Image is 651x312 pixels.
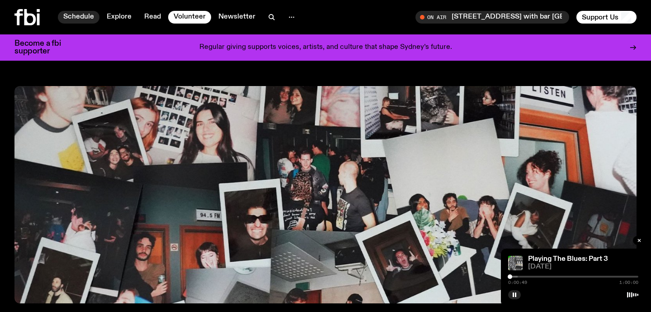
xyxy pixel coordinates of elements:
[139,11,166,24] a: Read
[14,86,637,303] img: A collage of photographs and polaroids showing FBI volunteers.
[528,264,638,270] span: [DATE]
[168,11,211,24] a: Volunteer
[14,40,72,55] h3: Become a fbi supporter
[582,13,618,21] span: Support Us
[199,43,452,52] p: Regular giving supports voices, artists, and culture that shape Sydney’s future.
[415,11,569,24] button: On Air[STREET_ADDRESS] with bar [GEOGRAPHIC_DATA]
[58,11,99,24] a: Schedule
[619,280,638,285] span: 1:00:00
[528,255,608,263] a: Playing The Blues: Part 3
[508,280,527,285] span: 0:00:49
[576,11,637,24] button: Support Us
[101,11,137,24] a: Explore
[213,11,261,24] a: Newsletter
